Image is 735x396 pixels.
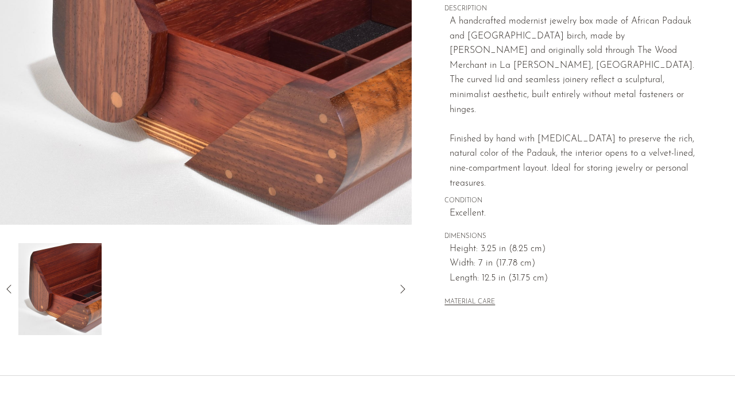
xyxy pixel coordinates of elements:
[444,232,703,242] span: DIMENSIONS
[444,196,703,206] span: CONDITION
[444,298,495,307] button: MATERIAL CARE
[18,243,102,335] img: Handmade Modernist Jewelry Box
[450,14,703,191] p: A handcrafted modernist jewelry box made of African Padauk and [GEOGRAPHIC_DATA] birch, made by [...
[450,271,703,286] span: Length: 12.5 in (31.75 cm)
[450,242,703,257] span: Height: 3.25 in (8.25 cm)
[450,256,703,271] span: Width: 7 in (17.78 cm)
[450,206,703,221] span: Excellent.
[444,4,703,14] span: DESCRIPTION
